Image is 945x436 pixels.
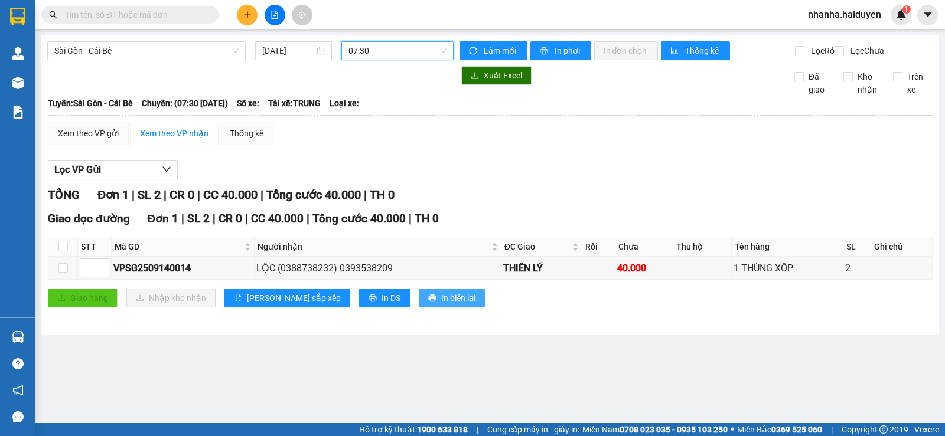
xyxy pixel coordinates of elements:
span: Đã giao [804,70,835,96]
strong: 1900 633 818 [417,425,468,434]
div: THIÊN LÝ [503,261,580,276]
span: Mã GD [115,240,242,253]
span: search [49,11,57,19]
img: warehouse-icon [12,47,24,60]
span: | [164,188,167,202]
button: printerIn biên lai [419,289,485,307]
span: aim [298,11,306,19]
span: sort-ascending [234,294,242,303]
button: aim [292,5,312,25]
span: | [213,212,216,225]
span: | [364,188,367,202]
span: In phơi [555,44,582,57]
span: message [12,411,24,422]
img: icon-new-feature [896,9,907,20]
strong: 0369 525 060 [771,425,822,434]
span: | [409,212,412,225]
span: 07:30 [348,42,446,60]
span: nhanha.haiduyen [799,7,891,22]
span: | [307,212,309,225]
span: printer [540,47,550,56]
span: SL 2 [187,212,210,225]
img: warehouse-icon [12,331,24,343]
span: | [197,188,200,202]
th: STT [78,237,112,257]
img: warehouse-icon [12,77,24,89]
span: [PERSON_NAME] sắp xếp [247,291,341,304]
th: Tên hàng [732,237,844,257]
span: caret-down [923,9,933,20]
span: In biên lai [441,291,475,304]
span: Tài xế: TRUNG [268,97,321,110]
td: VPSG2509140014 [112,257,255,280]
div: 1 THÙNG XỐP [734,261,842,276]
span: Số xe: [237,97,259,110]
button: file-add [265,5,285,25]
span: Chuyến: (07:30 [DATE]) [142,97,228,110]
span: | [132,188,135,202]
button: downloadXuất Excel [461,66,532,85]
b: Tuyến: Sài Gòn - Cái Bè [48,99,133,108]
button: bar-chartThống kê [661,41,730,60]
span: Xuất Excel [484,69,522,82]
th: Ghi chú [871,237,933,257]
span: Hỗ trợ kỹ thuật: [359,423,468,436]
button: caret-down [917,5,938,25]
div: Xem theo VP nhận [140,127,208,140]
span: file-add [271,11,279,19]
span: Miền Bắc [737,423,822,436]
span: CR 0 [170,188,194,202]
span: plus [243,11,252,19]
span: bar-chart [670,47,680,56]
button: Lọc VP Gửi [48,160,178,179]
div: Thống kê [230,127,263,140]
span: 1 [904,5,908,14]
span: Trên xe [902,70,933,96]
span: Người nhận [258,240,489,253]
button: printerIn DS [359,289,410,307]
span: Đơn 1 [148,212,179,225]
span: Tổng cước 40.000 [312,212,406,225]
input: 14/09/2025 [262,44,315,57]
span: | [260,188,263,202]
button: uploadGiao hàng [48,289,118,307]
span: Giao dọc đường [48,212,130,225]
span: In DS [382,291,400,304]
span: CR 0 [219,212,242,225]
button: syncLàm mới [460,41,527,60]
sup: 1 [902,5,911,14]
span: TH 0 [370,188,395,202]
span: question-circle [12,358,24,369]
span: sync [469,47,479,56]
span: Lọc Rồi [806,44,838,57]
span: | [477,423,478,436]
th: Chưa [615,237,673,257]
span: printer [428,294,436,303]
span: | [181,212,184,225]
span: CC 40.000 [251,212,304,225]
div: Xem theo VP gửi [58,127,119,140]
span: Làm mới [484,44,518,57]
span: Lọc Chưa [846,44,886,57]
span: Cung cấp máy in - giấy in: [487,423,579,436]
span: CC 40.000 [203,188,258,202]
span: printer [369,294,377,303]
img: logo-vxr [10,8,25,25]
button: sort-ascending[PERSON_NAME] sắp xếp [224,289,350,307]
span: notification [12,385,24,396]
span: Miền Nam [582,423,728,436]
th: Thu hộ [673,237,731,257]
img: solution-icon [12,106,24,119]
button: printerIn phơi [530,41,591,60]
button: In đơn chọn [594,41,659,60]
span: TỔNG [48,188,80,202]
th: SL [843,237,871,257]
span: SL 2 [138,188,161,202]
span: | [831,423,833,436]
span: ⚪️ [731,427,734,432]
div: 2 [845,261,869,276]
div: LỘC (0388738232) 0393538209 [256,261,499,276]
span: Sài Gòn - Cái Bè [54,42,239,60]
button: downloadNhập kho nhận [126,289,216,307]
span: Kho nhận [853,70,884,96]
